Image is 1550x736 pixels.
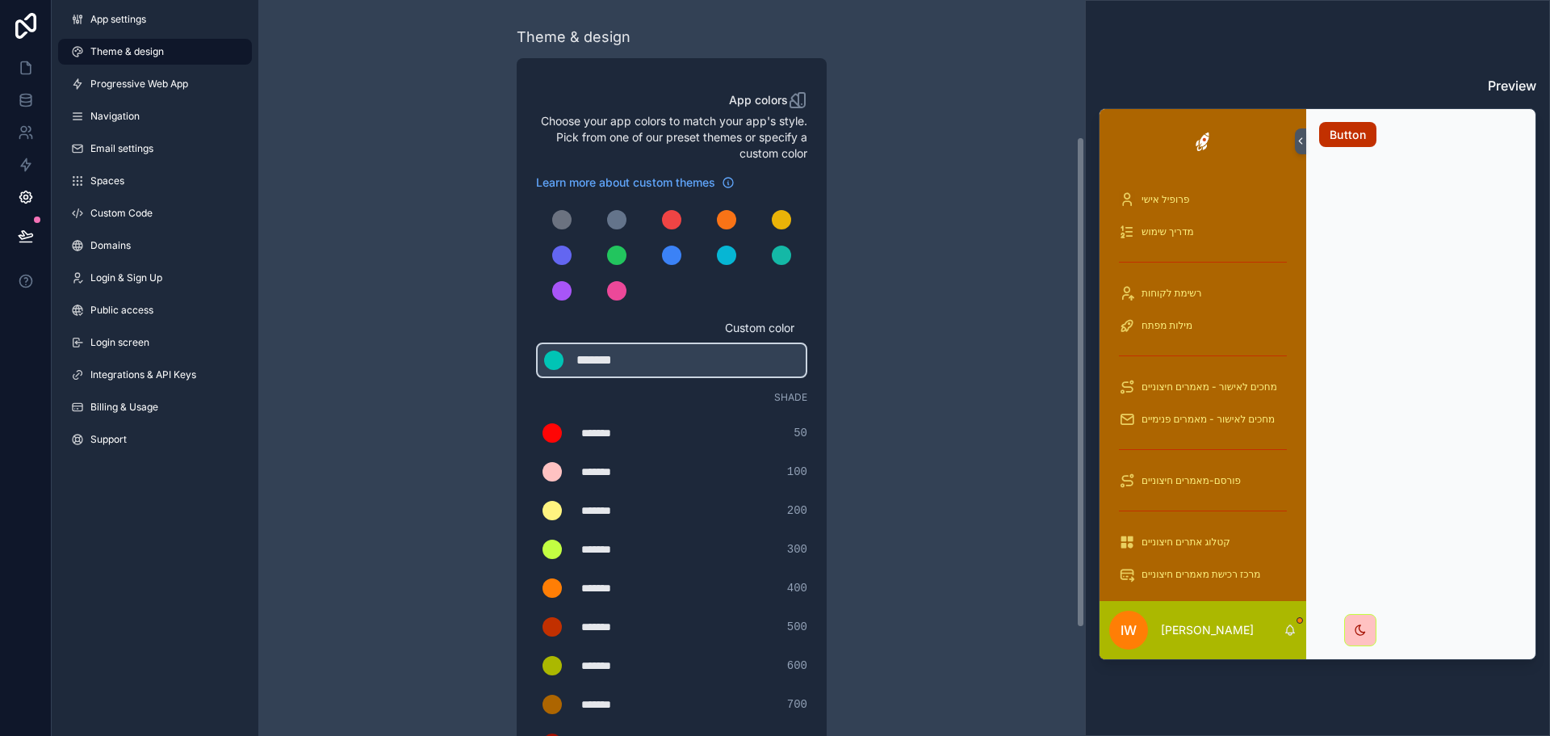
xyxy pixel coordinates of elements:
a: Learn more about custom themes [536,175,735,191]
span: Learn more about custom themes [536,175,715,191]
a: Login & Sign Up [58,265,252,291]
a: מרכז רכישת מאמרים חיצוניים [1109,560,1297,589]
a: Support [58,427,252,452]
span: Login & Sign Up [90,271,162,284]
span: 700 [787,696,807,713]
a: Custom Code [58,200,252,226]
img: App logo [1188,128,1218,154]
span: Email settings [90,142,153,155]
span: פורסם-מאמרים חיצוניים [1142,474,1241,487]
div: Theme & design [517,26,630,48]
span: פרופיל אישי [1142,193,1189,206]
p: [PERSON_NAME] [1161,622,1254,638]
a: App settings [58,6,252,32]
a: Navigation [58,103,252,129]
a: Billing & Usage [58,394,252,420]
span: App colors [729,92,788,108]
a: פרופיל אישי [1109,185,1297,214]
span: 200 [787,503,807,519]
span: Billing & Usage [90,401,158,414]
h3: Preview [1099,76,1536,95]
span: Theme & design [90,45,164,58]
span: Spaces [90,175,124,187]
a: Theme & design [58,39,252,65]
a: מחכים לאישור - מאמרים חיצוניים [1109,372,1297,402]
span: רשימת לקוחות [1142,287,1202,300]
a: קטלוג אתרים חיצוניים [1109,528,1297,557]
span: מילות מפתח [1142,319,1192,332]
span: Integrations & API Keys [90,368,196,381]
a: מדריך שימוש [1109,217,1297,246]
span: Shade [774,391,807,404]
span: 400 [787,580,807,596]
a: Public access [58,297,252,323]
a: Email settings [58,136,252,162]
span: מחכים לאישור - מאמרים פנימיים [1142,413,1275,426]
a: Domains [58,233,252,259]
span: קטלוג אתרים חיצוניים [1142,536,1230,549]
button: Button [1319,122,1376,148]
span: 500 [787,619,807,635]
span: Choose your app colors to match your app's style. Pick from one of our preset themes or specify a... [536,113,807,162]
a: Login screen [58,330,252,355]
a: Integrations & API Keys [58,362,252,388]
span: iw [1121,620,1137,640]
span: מרכז רכישת מאמרים חיצוניים [1142,568,1260,581]
span: Domains [90,239,131,252]
span: Support [90,433,127,446]
span: Custom color [536,320,794,336]
div: scrollable content [1100,174,1306,601]
a: מחכים לאישור - מאמרים פנימיים [1109,405,1297,434]
a: Spaces [58,168,252,194]
span: מדריך שימוש [1142,225,1194,238]
span: Login screen [90,336,149,349]
a: פורסם-מאמרים חיצוניים [1109,466,1297,495]
span: 600 [787,658,807,674]
a: רשימת לקוחות [1109,279,1297,308]
span: 300 [787,541,807,557]
span: 50 [794,425,807,441]
a: מילות מפתח [1109,311,1297,340]
span: App settings [90,13,146,26]
span: 100 [787,464,807,480]
span: Custom Code [90,207,153,220]
span: Progressive Web App [90,78,188,90]
a: Progressive Web App [58,71,252,97]
span: Navigation [90,110,140,123]
span: Public access [90,304,153,317]
span: מחכים לאישור - מאמרים חיצוניים [1142,381,1277,393]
